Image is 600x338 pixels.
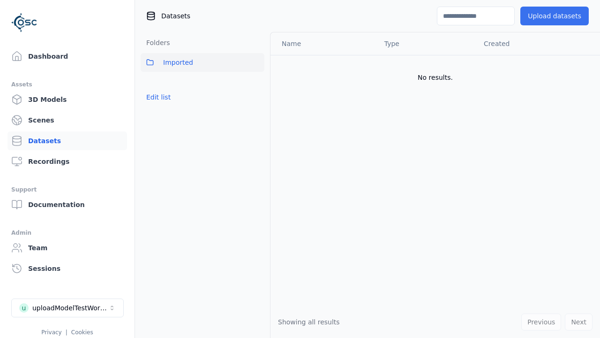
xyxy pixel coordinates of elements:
span: Datasets [161,11,190,21]
span: Imported [163,57,193,68]
a: Scenes [7,111,127,130]
div: u [19,303,29,313]
th: Created [476,32,585,55]
a: Dashboard [7,47,127,66]
a: Documentation [7,195,127,214]
a: 3D Models [7,90,127,109]
span: Showing all results [278,318,340,326]
button: Imported [141,53,264,72]
img: Logo [11,9,37,36]
span: | [66,329,67,336]
button: Edit list [141,89,176,106]
a: Team [7,238,127,257]
div: uploadModelTestWorkspace [32,303,108,313]
th: Type [377,32,476,55]
a: Recordings [7,152,127,171]
button: Upload datasets [520,7,589,25]
th: Name [270,32,377,55]
td: No results. [270,55,600,100]
a: Datasets [7,131,127,150]
a: Privacy [41,329,61,336]
h3: Folders [141,38,170,47]
button: Select a workspace [11,299,124,317]
div: Admin [11,227,123,238]
a: Sessions [7,259,127,278]
div: Support [11,184,123,195]
div: Assets [11,79,123,90]
a: Cookies [71,329,93,336]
